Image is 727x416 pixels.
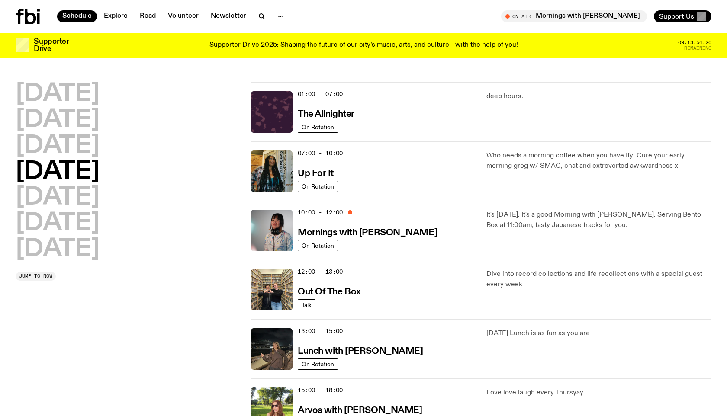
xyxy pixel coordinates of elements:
[298,358,338,370] a: On Rotation
[19,274,52,278] span: Jump to now
[298,181,338,192] a: On Rotation
[298,110,354,119] h3: The Allnighter
[16,82,100,106] button: [DATE]
[99,10,133,22] a: Explore
[16,186,100,210] button: [DATE]
[16,237,100,262] button: [DATE]
[654,10,711,22] button: Support Us
[486,269,711,290] p: Dive into record collections and life recollections with a special guest every week
[298,288,361,297] h3: Out Of The Box
[16,160,100,184] button: [DATE]
[501,10,647,22] button: On AirMornings with [PERSON_NAME]
[298,122,338,133] a: On Rotation
[298,286,361,297] a: Out Of The Box
[298,149,343,157] span: 07:00 - 10:00
[298,240,338,251] a: On Rotation
[16,108,100,132] button: [DATE]
[302,124,334,130] span: On Rotation
[678,40,711,45] span: 09:13:54:20
[486,150,711,171] p: Who needs a morning coffee when you have Ify! Cure your early morning grog w/ SMAC, chat and extr...
[135,10,161,22] a: Read
[57,10,97,22] a: Schedule
[486,210,711,230] p: It's [DATE]. It's a good Morning with [PERSON_NAME]. Serving Bento Box at 11:00am, tasty Japanese...
[251,210,293,251] img: Kana Frazer is smiling at the camera with her head tilted slightly to her left. She wears big bla...
[684,46,711,51] span: Remaining
[302,242,334,249] span: On Rotation
[298,345,423,356] a: Lunch with [PERSON_NAME]
[486,91,711,102] p: deep hours.
[298,347,423,356] h3: Lunch with [PERSON_NAME]
[298,227,437,237] a: Mornings with [PERSON_NAME]
[298,90,343,98] span: 01:00 - 07:00
[659,13,694,20] span: Support Us
[298,327,343,335] span: 13:00 - 15:00
[16,272,56,281] button: Jump to now
[302,183,334,189] span: On Rotation
[16,211,100,236] button: [DATE]
[298,299,315,310] a: Talk
[206,10,251,22] a: Newsletter
[302,361,334,367] span: On Rotation
[298,406,422,415] h3: Arvos with [PERSON_NAME]
[298,268,343,276] span: 12:00 - 13:00
[486,387,711,398] p: Love love laugh every Thursyay
[486,328,711,339] p: [DATE] Lunch is as fun as you are
[251,150,293,192] img: Ify - a Brown Skin girl with black braided twists, looking up to the side with her tongue stickin...
[16,134,100,158] button: [DATE]
[251,328,293,370] img: Izzy Page stands above looking down at Opera Bar. She poses in front of the Harbour Bridge in the...
[298,167,334,178] a: Up For It
[298,404,422,415] a: Arvos with [PERSON_NAME]
[298,386,343,394] span: 15:00 - 18:00
[163,10,204,22] a: Volunteer
[298,228,437,237] h3: Mornings with [PERSON_NAME]
[298,208,343,217] span: 10:00 - 12:00
[302,301,312,308] span: Talk
[251,269,293,310] img: Matt and Kate stand in the music library and make a heart shape with one hand each.
[298,169,334,178] h3: Up For It
[34,38,68,53] h3: Supporter Drive
[298,108,354,119] a: The Allnighter
[209,42,518,49] p: Supporter Drive 2025: Shaping the future of our city’s music, arts, and culture - with the help o...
